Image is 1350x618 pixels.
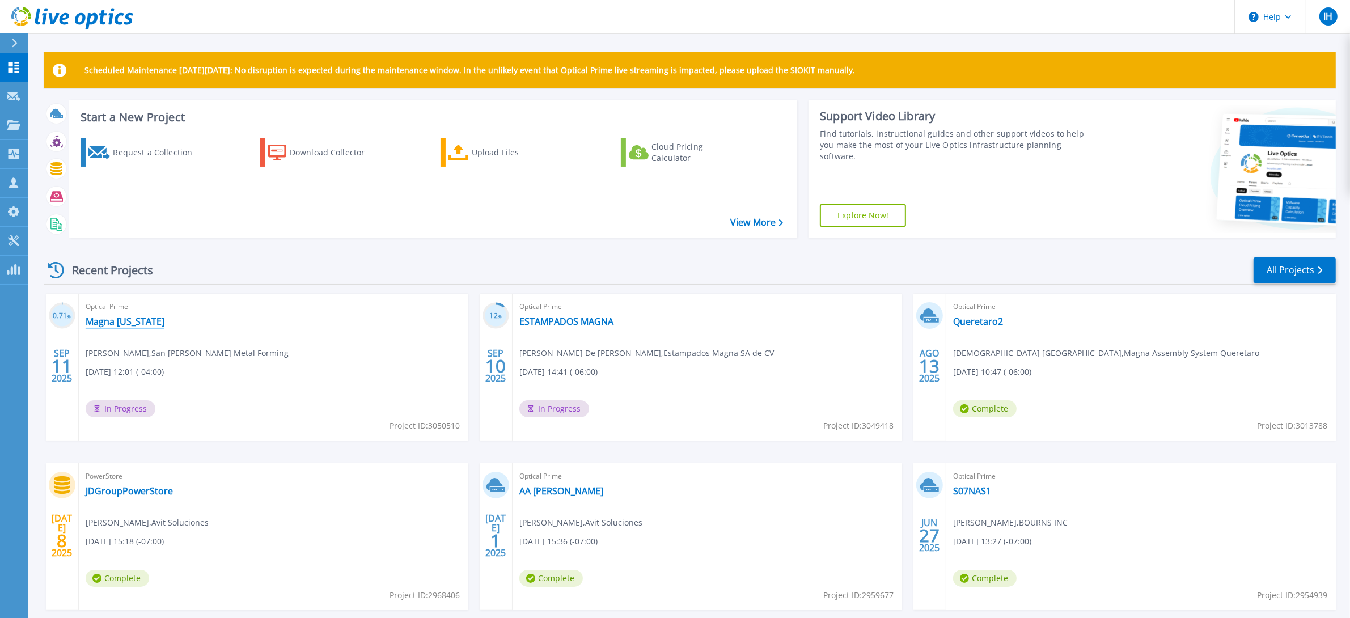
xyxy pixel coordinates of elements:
a: Request a Collection [81,138,207,167]
span: 11 [52,361,72,371]
span: % [498,313,502,319]
span: Optical Prime [953,470,1329,482]
div: Request a Collection [113,141,204,164]
a: ESTAMPADOS MAGNA [519,316,613,327]
span: Complete [519,570,583,587]
span: In Progress [519,400,589,417]
span: 1 [490,536,501,545]
span: Project ID: 3013788 [1257,420,1327,432]
div: Support Video Library [820,109,1091,124]
span: [DATE] 14:41 (-06:00) [519,366,598,378]
span: [DEMOGRAPHIC_DATA] [GEOGRAPHIC_DATA] , Magna Assembly System Queretaro [953,347,1259,359]
div: SEP 2025 [51,345,73,387]
a: Upload Files [441,138,567,167]
span: Complete [953,400,1017,417]
span: Optical Prime [519,470,895,482]
span: [DATE] 15:18 (-07:00) [86,535,164,548]
span: [DATE] 10:47 (-06:00) [953,366,1031,378]
div: Cloud Pricing Calculator [651,141,742,164]
a: JDGroupPowerStore [86,485,173,497]
span: [PERSON_NAME] , Avit Soluciones [519,517,642,529]
span: Optical Prime [953,300,1329,313]
a: View More [730,217,783,228]
span: % [67,313,71,319]
h3: Start a New Project [81,111,782,124]
a: AA [PERSON_NAME] [519,485,603,497]
span: Project ID: 2959677 [823,589,894,602]
span: Project ID: 3050510 [390,420,460,432]
div: [DATE] 2025 [485,515,506,556]
span: [DATE] 12:01 (-04:00) [86,366,164,378]
span: 27 [919,531,940,540]
div: Download Collector [290,141,380,164]
span: [PERSON_NAME] De [PERSON_NAME] , Estampados Magna SA de CV [519,347,774,359]
h3: 12 [483,310,509,323]
a: Queretaro2 [953,316,1003,327]
p: Scheduled Maintenance [DATE][DATE]: No disruption is expected during the maintenance window. In t... [84,66,855,75]
span: Complete [953,570,1017,587]
span: [DATE] 15:36 (-07:00) [519,535,598,548]
span: Project ID: 2954939 [1257,589,1327,602]
span: [PERSON_NAME] , BOURNS INC [953,517,1068,529]
span: 13 [919,361,940,371]
a: Download Collector [260,138,387,167]
span: Optical Prime [519,300,895,313]
div: Recent Projects [44,256,168,284]
span: Complete [86,570,149,587]
span: 8 [57,536,67,545]
div: AGO 2025 [919,345,940,387]
span: Project ID: 3049418 [823,420,894,432]
a: Cloud Pricing Calculator [621,138,747,167]
h3: 0.71 [49,310,75,323]
div: [DATE] 2025 [51,515,73,556]
span: Optical Prime [86,300,462,313]
a: S07NAS1 [953,485,991,497]
span: 10 [485,361,506,371]
div: JUN 2025 [919,515,940,556]
span: [PERSON_NAME] , Avit Soluciones [86,517,209,529]
span: Project ID: 2968406 [390,589,460,602]
span: In Progress [86,400,155,417]
span: [DATE] 13:27 (-07:00) [953,535,1031,548]
div: Upload Files [472,141,562,164]
a: All Projects [1254,257,1336,283]
a: Magna [US_STATE] [86,316,164,327]
span: [PERSON_NAME] , San [PERSON_NAME] Metal Forming [86,347,289,359]
div: SEP 2025 [485,345,506,387]
div: Find tutorials, instructional guides and other support videos to help you make the most of your L... [820,128,1091,162]
span: IH [1323,12,1332,21]
span: PowerStore [86,470,462,482]
a: Explore Now! [820,204,906,227]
